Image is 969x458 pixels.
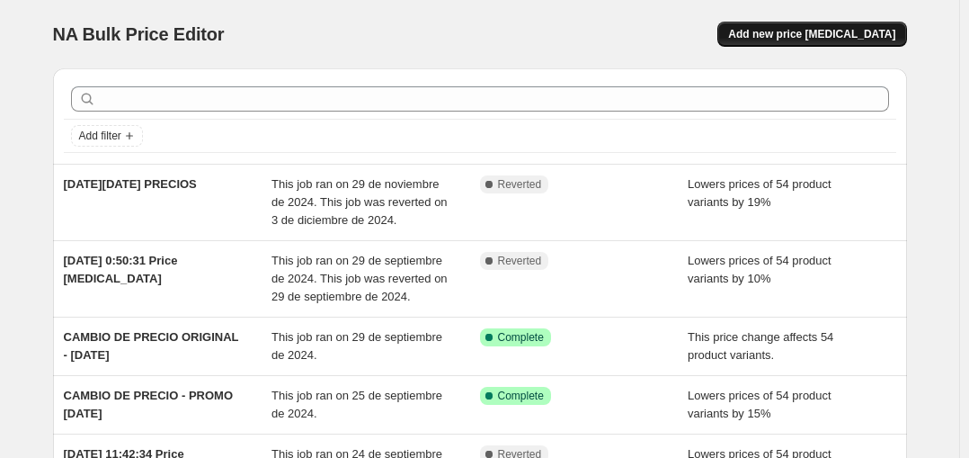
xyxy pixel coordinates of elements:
[688,389,831,420] span: Lowers prices of 54 product variants by 15%
[498,254,542,268] span: Reverted
[271,254,448,303] span: This job ran on 29 de septiembre de 2024. This job was reverted on 29 de septiembre de 2024.
[498,177,542,192] span: Reverted
[64,177,197,191] span: [DATE][DATE] PRECIOS
[271,177,448,227] span: This job ran on 29 de noviembre de 2024. This job was reverted on 3 de diciembre de 2024.
[71,125,143,147] button: Add filter
[53,24,225,44] span: NA Bulk Price Editor
[728,27,895,41] span: Add new price [MEDICAL_DATA]
[64,330,239,362] span: CAMBIO DE PRECIO ORIGINAL - [DATE]
[271,330,442,362] span: This job ran on 29 de septiembre de 2024.
[64,254,178,285] span: [DATE] 0:50:31 Price [MEDICAL_DATA]
[64,389,234,420] span: CAMBIO DE PRECIO - PROMO [DATE]
[271,389,442,420] span: This job ran on 25 de septiembre de 2024.
[688,254,831,285] span: Lowers prices of 54 product variants by 10%
[79,129,121,143] span: Add filter
[498,330,544,345] span: Complete
[688,177,831,209] span: Lowers prices of 54 product variants by 19%
[717,22,906,47] button: Add new price [MEDICAL_DATA]
[688,330,833,362] span: This price change affects 54 product variants.
[498,389,544,403] span: Complete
